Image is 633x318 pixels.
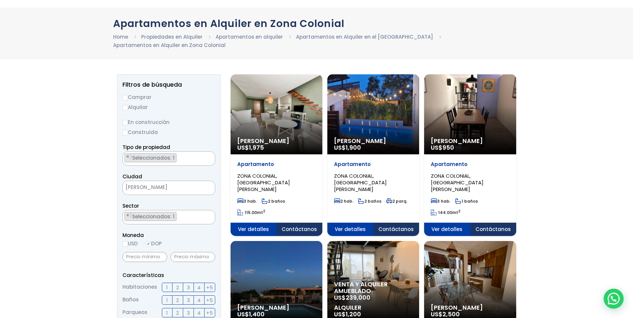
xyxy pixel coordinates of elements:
span: Moneda [122,231,215,239]
span: US$ [431,143,454,152]
p: Apartamento [237,161,316,168]
p: Características [122,271,215,279]
label: USD [122,239,138,248]
span: +5 [206,283,213,292]
span: 1 [166,283,168,292]
span: ZONA COLONIAL, [GEOGRAPHIC_DATA][PERSON_NAME] [237,172,290,193]
a: Apartamentos en alquiler [216,33,283,40]
label: En construcción [122,118,215,126]
input: Construida [122,130,128,135]
label: Alquilar [122,103,215,111]
input: USD [122,241,128,247]
span: mt [237,210,265,215]
span: Tipo de propiedad [122,144,170,151]
span: SANTO DOMINGO DE GUZMÁN [122,181,215,195]
button: Remove all items [198,183,208,193]
sup: 2 [458,209,460,214]
span: Seleccionados: 1 [131,154,176,161]
span: 1,975 [249,143,264,152]
span: Seleccionados: 1 [131,213,176,220]
span: × [208,154,211,160]
p: Apartamento [334,161,412,168]
span: 4 [197,296,201,304]
span: 2 [176,283,179,292]
a: Apartamentos en Alquiler en el [GEOGRAPHIC_DATA] [296,33,433,40]
span: 2 baños [262,198,285,204]
li: Apartamentos en Alquiler en Zona Colonial [113,41,226,49]
span: 950 [442,143,454,152]
label: DOP [146,239,162,248]
span: Contáctanos [373,223,419,236]
span: × [126,212,129,218]
span: × [205,185,208,191]
span: Habitaciones [122,283,157,292]
textarea: Search [123,152,126,166]
span: US$ [334,293,370,302]
input: Alquilar [122,105,128,110]
span: Ciudad [122,173,142,180]
span: [PERSON_NAME] [237,304,316,311]
span: 2 hab. [334,198,353,204]
label: Comprar [122,93,215,101]
span: US$ [334,143,361,152]
a: [PERSON_NAME] US$950 Apartamento ZONA COLONIAL, [GEOGRAPHIC_DATA][PERSON_NAME] 3 hab. 1 baños 144... [424,74,516,236]
span: 1,900 [346,143,361,152]
span: SANTO DOMINGO DE GUZMÁN [123,183,198,192]
button: Remove item [125,154,131,160]
input: DOP [146,241,151,247]
span: Alquiler [334,304,412,311]
span: 1 [166,296,168,304]
span: ZONA COLONIAL, [GEOGRAPHIC_DATA][PERSON_NAME] [431,172,484,193]
span: Ver detalles [231,223,277,236]
span: Contáctanos [276,223,322,236]
sup: 2 [263,209,265,214]
span: × [126,154,129,160]
span: Venta y alquiler amueblado [334,281,412,294]
h1: Apartamentos en Alquiler en Zona Colonial [113,18,520,29]
span: 3 [187,296,190,304]
span: Sector [122,202,139,209]
li: APARTAMENTO [124,153,177,162]
input: Precio mínimo [122,252,167,262]
button: Remove all items [208,153,212,160]
span: Ver detalles [327,223,373,236]
span: 2 [176,309,179,317]
span: 115.00 [245,210,257,215]
label: Construida [122,128,215,136]
span: 1 [166,309,168,317]
p: Apartamento [431,161,509,168]
span: Baños [122,295,139,305]
span: 2 parq. [386,198,407,204]
input: Comprar [122,95,128,100]
h2: Filtros de búsqueda [122,81,215,88]
span: 3 hab. [237,198,257,204]
span: 2 baños [358,198,381,204]
li: EL MILLÓN [124,212,177,221]
a: Home [113,33,128,40]
span: 3 [187,309,190,317]
span: 4 [197,309,201,317]
a: [PERSON_NAME] US$1,900 Apartamento ZONA COLONIAL, [GEOGRAPHIC_DATA][PERSON_NAME] 2 hab. 2 baños 2... [327,74,419,236]
a: [PERSON_NAME] US$1,975 Apartamento ZONA COLONIAL, [GEOGRAPHIC_DATA][PERSON_NAME] 3 hab. 2 baños 1... [231,74,322,236]
span: 3 [187,283,190,292]
textarea: Search [123,210,126,225]
input: Precio máximo [171,252,215,262]
span: 239,000 [346,293,370,302]
span: Parqueos [122,308,147,317]
span: ZONA COLONIAL, [GEOGRAPHIC_DATA][PERSON_NAME] [334,172,387,193]
span: 2 [176,296,179,304]
span: [PERSON_NAME] [334,138,412,144]
span: × [208,212,211,218]
span: mt [431,210,460,215]
span: 4 [197,283,201,292]
input: En construcción [122,120,128,125]
span: US$ [237,143,264,152]
span: [PERSON_NAME] [431,304,509,311]
span: +5 [206,296,213,304]
span: +5 [206,309,213,317]
span: 3 hab. [431,198,450,204]
span: Contáctanos [470,223,516,236]
span: 144.00 [438,210,452,215]
span: [PERSON_NAME] [431,138,509,144]
span: [PERSON_NAME] [237,138,316,144]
